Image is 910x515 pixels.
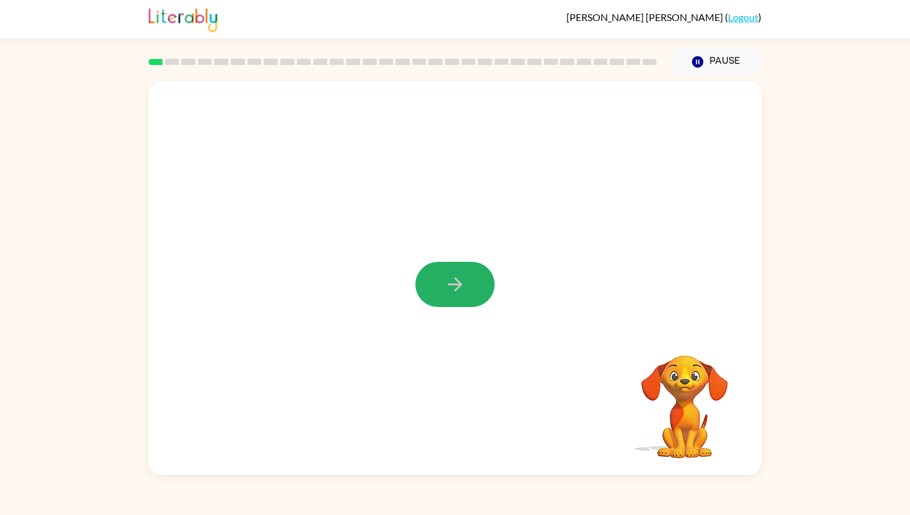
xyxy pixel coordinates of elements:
video: Your browser must support playing .mp4 files to use Literably. Please try using another browser. [623,336,747,460]
img: Literably [149,5,217,32]
button: Pause [672,48,761,76]
a: Logout [728,11,758,23]
span: [PERSON_NAME] [PERSON_NAME] [566,11,725,23]
div: ( ) [566,11,761,23]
